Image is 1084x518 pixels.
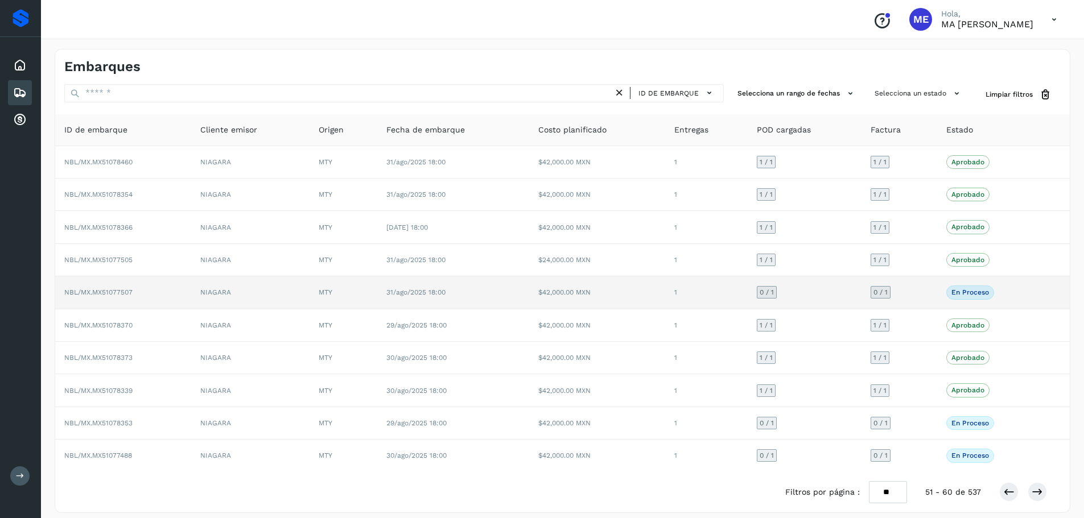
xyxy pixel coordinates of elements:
span: NBL/MX.MX51078354 [64,190,133,198]
span: Fecha de embarque [386,124,465,136]
span: 29/ago/2025 18:00 [386,321,447,329]
td: NIAGARA [191,440,310,471]
button: Limpiar filtros [976,84,1061,105]
span: 31/ago/2025 18:00 [386,256,446,264]
td: NIAGARA [191,179,310,211]
span: 30/ago/2025 18:00 [386,451,447,459]
span: 0 / 1 [760,420,774,426]
span: Entregas [674,124,708,136]
td: 1 [665,440,748,471]
span: ID de embarque [638,88,699,98]
span: 0 / 1 [873,452,888,459]
span: NBL/MX.MX51078366 [64,223,133,231]
td: $42,000.00 MXN [529,440,665,471]
span: 0 / 1 [760,452,774,459]
p: Aprobado [951,256,984,264]
span: NBL/MX.MX51078339 [64,387,133,395]
td: NIAGARA [191,244,310,276]
span: NBL/MX.MX51078353 [64,419,133,427]
span: 1 / 1 [873,224,887,231]
td: NIAGARA [191,309,310,342]
span: 1 / 1 [760,256,773,263]
button: Selecciona un rango de fechas [733,84,861,103]
td: MTY [310,407,377,440]
td: 1 [665,309,748,342]
td: NIAGARA [191,407,310,440]
td: MTY [310,146,377,179]
td: 1 [665,179,748,211]
span: NBL/MX.MX51078373 [64,354,133,362]
span: 30/ago/2025 18:00 [386,387,447,395]
td: $42,000.00 MXN [529,146,665,179]
td: 1 [665,211,748,243]
p: En proceso [951,419,989,427]
span: 31/ago/2025 18:00 [386,158,446,166]
button: ID de embarque [635,85,719,101]
p: En proceso [951,288,989,296]
p: MA EUGENIA ROBLES MICHAUS [941,19,1033,30]
p: Aprobado [951,354,984,362]
span: Origen [319,124,344,136]
td: 1 [665,146,748,179]
div: Inicio [8,53,32,78]
span: 1 / 1 [873,354,887,361]
td: NIAGARA [191,342,310,374]
td: MTY [310,244,377,276]
p: Aprobado [951,386,984,394]
p: Aprobado [951,158,984,166]
td: $42,000.00 MXN [529,179,665,211]
td: MTY [310,211,377,243]
td: MTY [310,179,377,211]
span: NBL/MX.MX51078370 [64,321,133,329]
span: 1 / 1 [760,387,773,394]
span: 1 / 1 [873,159,887,165]
span: 1 / 1 [873,322,887,329]
span: 1 / 1 [760,159,773,165]
p: Aprobado [951,190,984,198]
span: 51 - 60 de 537 [925,486,981,498]
div: Embarques [8,80,32,105]
span: 1 / 1 [760,354,773,361]
td: $42,000.00 MXN [529,276,665,309]
td: $42,000.00 MXN [529,342,665,374]
span: 1 / 1 [760,224,773,231]
td: $42,000.00 MXN [529,309,665,342]
td: MTY [310,440,377,471]
span: Limpiar filtros [986,89,1033,100]
span: Cliente emisor [200,124,257,136]
span: 30/ago/2025 18:00 [386,354,447,362]
p: En proceso [951,451,989,459]
span: [DATE] 18:00 [386,223,428,231]
td: 1 [665,407,748,440]
span: 29/ago/2025 18:00 [386,419,447,427]
span: NBL/MX.MX51077505 [64,256,133,264]
h4: Embarques [64,59,141,75]
td: $42,000.00 MXN [529,211,665,243]
span: Costo planificado [538,124,607,136]
span: Filtros por página : [785,486,860,498]
td: MTY [310,342,377,374]
span: 1 / 1 [873,256,887,263]
span: NBL/MX.MX51078460 [64,158,133,166]
span: 31/ago/2025 18:00 [386,190,446,198]
span: 1 / 1 [873,387,887,394]
p: Aprobado [951,223,984,231]
span: ID de embarque [64,124,127,136]
div: Cuentas por cobrar [8,107,32,132]
td: 1 [665,342,748,374]
td: $42,000.00 MXN [529,374,665,407]
td: NIAGARA [191,374,310,407]
td: $24,000.00 MXN [529,244,665,276]
td: MTY [310,276,377,309]
span: 0 / 1 [873,289,888,296]
td: $42,000.00 MXN [529,407,665,440]
p: Hola, [941,9,1033,19]
span: POD cargadas [757,124,811,136]
span: 31/ago/2025 18:00 [386,288,446,296]
td: NIAGARA [191,211,310,243]
button: Selecciona un estado [870,84,967,103]
span: Factura [871,124,901,136]
td: NIAGARA [191,276,310,309]
td: NIAGARA [191,146,310,179]
span: NBL/MX.MX51077507 [64,288,133,296]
